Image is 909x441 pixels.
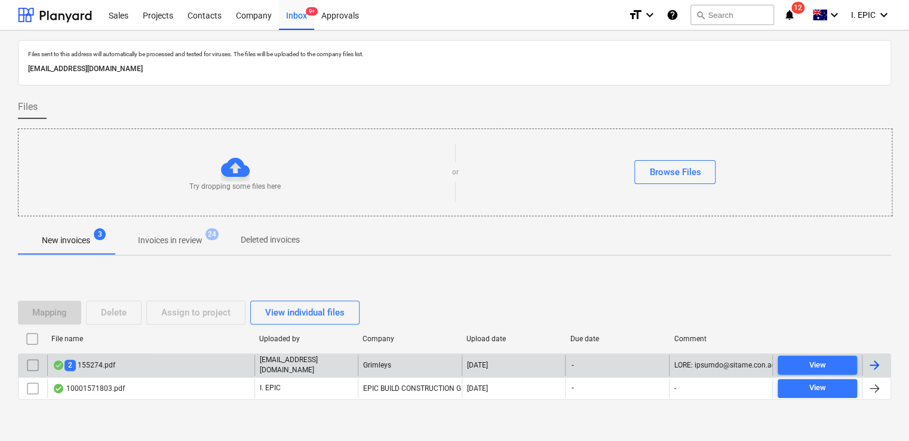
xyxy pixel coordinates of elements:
div: Try dropping some files hereorBrowse Files [18,128,892,216]
i: keyboard_arrow_down [827,8,842,22]
button: View individual files [250,301,360,324]
div: Uploaded by [259,335,353,343]
span: 3 [94,228,106,240]
span: 24 [205,228,219,240]
span: search [696,10,705,20]
div: 155274.pdf [53,360,115,371]
div: 10001571803.pdf [53,384,125,393]
i: keyboard_arrow_down [877,8,891,22]
div: Company [363,335,457,343]
button: View [778,379,857,398]
div: Comment [674,335,768,343]
div: [DATE] [467,384,488,393]
p: New invoices [42,234,90,247]
div: View [809,359,825,372]
div: [DATE] [467,361,488,369]
div: View individual files [265,305,345,320]
span: - [570,360,575,370]
div: Upload date [466,335,561,343]
div: OCR finished [53,384,65,393]
span: Files [18,100,38,114]
div: Browse Files [649,164,701,180]
button: Browse Files [634,160,715,184]
button: View [778,356,857,375]
span: 2 [65,360,76,371]
i: keyboard_arrow_down [643,8,657,22]
p: Invoices in review [138,234,202,247]
div: Grimleys [358,355,461,375]
div: Due date [570,335,665,343]
div: View [809,381,825,395]
span: 12 [791,2,804,14]
i: Knowledge base [667,8,678,22]
button: Search [690,5,774,25]
p: Try dropping some files here [189,182,281,192]
p: [EMAIL_ADDRESS][DOMAIN_NAME] [260,355,353,375]
span: 9+ [306,7,318,16]
p: [EMAIL_ADDRESS][DOMAIN_NAME] [28,63,881,75]
p: Files sent to this address will automatically be processed and tested for viruses. The files will... [28,50,881,58]
iframe: Chat Widget [849,384,909,441]
div: EPIC BUILD CONSTRUCTION GROUP [358,379,461,398]
p: Deleted invoices [241,234,300,246]
p: or [452,167,459,177]
i: notifications [784,8,796,22]
div: - [674,384,676,393]
div: OCR finished [53,360,65,370]
p: I. EPIC [260,383,281,393]
span: - [570,383,575,393]
span: I. EPIC [851,10,876,20]
i: format_size [628,8,643,22]
div: File name [51,335,249,343]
